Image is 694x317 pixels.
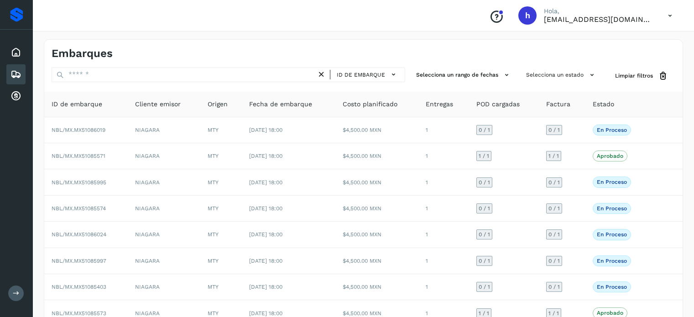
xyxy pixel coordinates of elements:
[135,99,181,109] span: Cliente emisor
[597,179,627,185] p: En proceso
[128,222,200,248] td: NIAGARA
[548,284,560,290] span: 0 / 1
[249,153,282,159] span: [DATE] 18:00
[128,274,200,300] td: NIAGARA
[597,258,627,264] p: En proceso
[418,169,469,195] td: 1
[548,311,559,316] span: 1 / 1
[335,248,419,274] td: $4,500.00 MXN
[200,222,242,248] td: MTY
[335,222,419,248] td: $4,500.00 MXN
[249,258,282,264] span: [DATE] 18:00
[479,127,490,133] span: 0 / 1
[200,196,242,222] td: MTY
[426,99,453,109] span: Entregas
[418,222,469,248] td: 1
[208,99,228,109] span: Origen
[418,143,469,169] td: 1
[615,72,653,80] span: Limpiar filtros
[522,68,600,83] button: Selecciona un estado
[249,99,312,109] span: Fecha de embarque
[249,179,282,186] span: [DATE] 18:00
[548,206,560,211] span: 0 / 1
[52,47,113,60] h4: Embarques
[52,258,106,264] span: NBL/MX.MX51085997
[249,284,282,290] span: [DATE] 18:00
[52,179,106,186] span: NBL/MX.MX51085995
[479,153,489,159] span: 1 / 1
[597,231,627,238] p: En proceso
[548,180,560,185] span: 0 / 1
[548,153,559,159] span: 1 / 1
[249,127,282,133] span: [DATE] 18:00
[479,206,490,211] span: 0 / 1
[608,68,675,84] button: Limpiar filtros
[249,310,282,317] span: [DATE] 18:00
[334,68,401,81] button: ID de embarque
[597,310,623,316] p: Aprobado
[6,86,26,106] div: Cuentas por cobrar
[548,127,560,133] span: 0 / 1
[335,274,419,300] td: $4,500.00 MXN
[249,231,282,238] span: [DATE] 18:00
[597,284,627,290] p: En proceso
[479,311,489,316] span: 1 / 1
[544,7,653,15] p: Hola,
[479,180,490,185] span: 0 / 1
[593,99,614,109] span: Estado
[544,15,653,24] p: hpichardo@karesan.com.mx
[52,231,106,238] span: NBL/MX.MX51086024
[597,205,627,212] p: En proceso
[249,205,282,212] span: [DATE] 18:00
[418,117,469,143] td: 1
[52,99,102,109] span: ID de embarque
[335,169,419,195] td: $4,500.00 MXN
[337,71,385,79] span: ID de embarque
[128,169,200,195] td: NIAGARA
[128,143,200,169] td: NIAGARA
[52,153,105,159] span: NBL/MX.MX51085571
[52,127,105,133] span: NBL/MX.MX51086019
[343,99,397,109] span: Costo planificado
[128,117,200,143] td: NIAGARA
[418,248,469,274] td: 1
[479,258,490,264] span: 0 / 1
[335,196,419,222] td: $4,500.00 MXN
[6,64,26,84] div: Embarques
[597,153,623,159] p: Aprobado
[418,274,469,300] td: 1
[479,284,490,290] span: 0 / 1
[200,143,242,169] td: MTY
[418,196,469,222] td: 1
[200,117,242,143] td: MTY
[52,284,106,290] span: NBL/MX.MX51085403
[479,232,490,237] span: 0 / 1
[335,117,419,143] td: $4,500.00 MXN
[128,248,200,274] td: NIAGARA
[52,205,106,212] span: NBL/MX.MX51085574
[128,196,200,222] td: NIAGARA
[200,274,242,300] td: MTY
[335,143,419,169] td: $4,500.00 MXN
[476,99,520,109] span: POD cargadas
[597,127,627,133] p: En proceso
[548,258,560,264] span: 0 / 1
[412,68,515,83] button: Selecciona un rango de fechas
[200,169,242,195] td: MTY
[548,232,560,237] span: 0 / 1
[52,310,106,317] span: NBL/MX.MX51085573
[6,42,26,62] div: Inicio
[546,99,570,109] span: Factura
[200,248,242,274] td: MTY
